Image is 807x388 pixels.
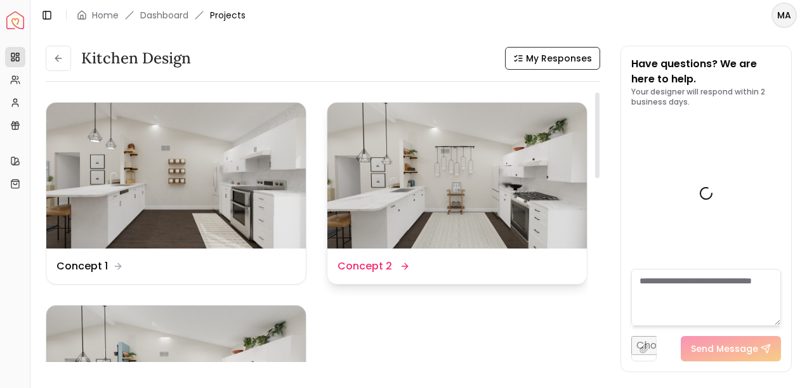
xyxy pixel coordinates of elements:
[526,52,592,65] span: My Responses
[631,56,781,87] p: Have questions? We are here to help.
[81,48,191,68] h3: Kitchen Design
[6,11,24,29] img: Spacejoy Logo
[631,87,781,107] p: Your designer will respond within 2 business days.
[773,4,796,27] span: MA
[56,259,108,274] dd: Concept 1
[505,47,600,70] button: My Responses
[46,102,306,285] a: Concept 1Concept 1
[6,11,24,29] a: Spacejoy
[77,9,246,22] nav: breadcrumb
[327,103,587,249] img: Concept 2
[46,103,306,249] img: Concept 1
[140,9,188,22] a: Dashboard
[327,102,587,285] a: Concept 2Concept 2
[771,3,797,28] button: MA
[210,9,246,22] span: Projects
[92,9,119,22] a: Home
[338,259,392,274] dd: Concept 2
